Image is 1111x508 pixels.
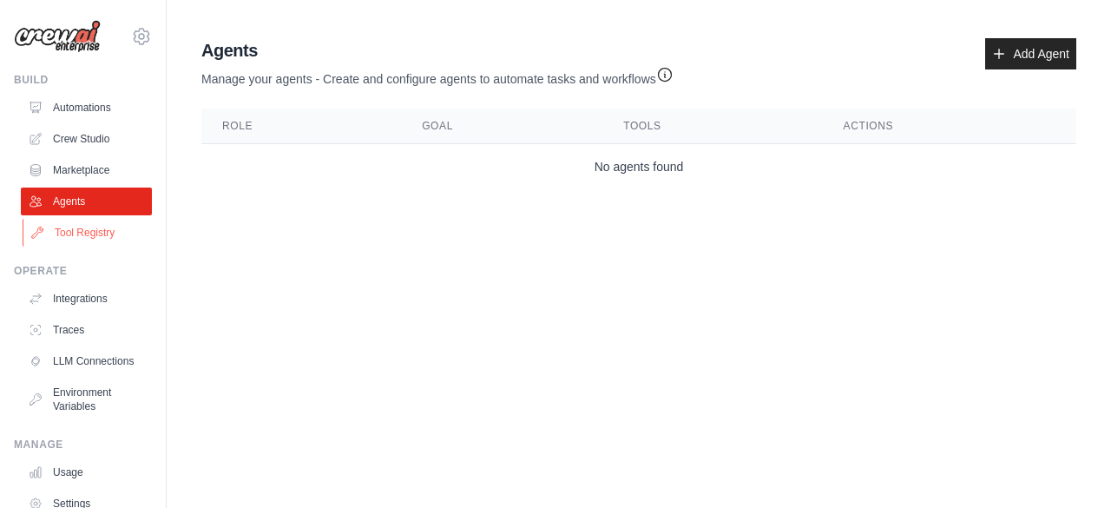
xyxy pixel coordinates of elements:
td: No agents found [201,144,1076,190]
th: Role [201,109,401,144]
a: Tool Registry [23,219,154,247]
a: Crew Studio [21,125,152,153]
img: Logo [14,20,101,53]
p: Manage your agents - Create and configure agents to automate tasks and workflows [201,63,674,88]
a: Add Agent [985,38,1076,69]
a: Integrations [21,285,152,313]
a: Environment Variables [21,379,152,420]
div: Build [14,73,152,87]
h2: Agents [201,38,674,63]
a: Automations [21,94,152,122]
a: Marketplace [21,156,152,184]
a: Agents [21,188,152,215]
th: Actions [823,109,1076,144]
a: LLM Connections [21,347,152,375]
a: Usage [21,459,152,486]
div: Manage [14,438,152,452]
th: Goal [401,109,602,144]
div: Operate [14,264,152,278]
th: Tools [602,109,822,144]
a: Traces [21,316,152,344]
